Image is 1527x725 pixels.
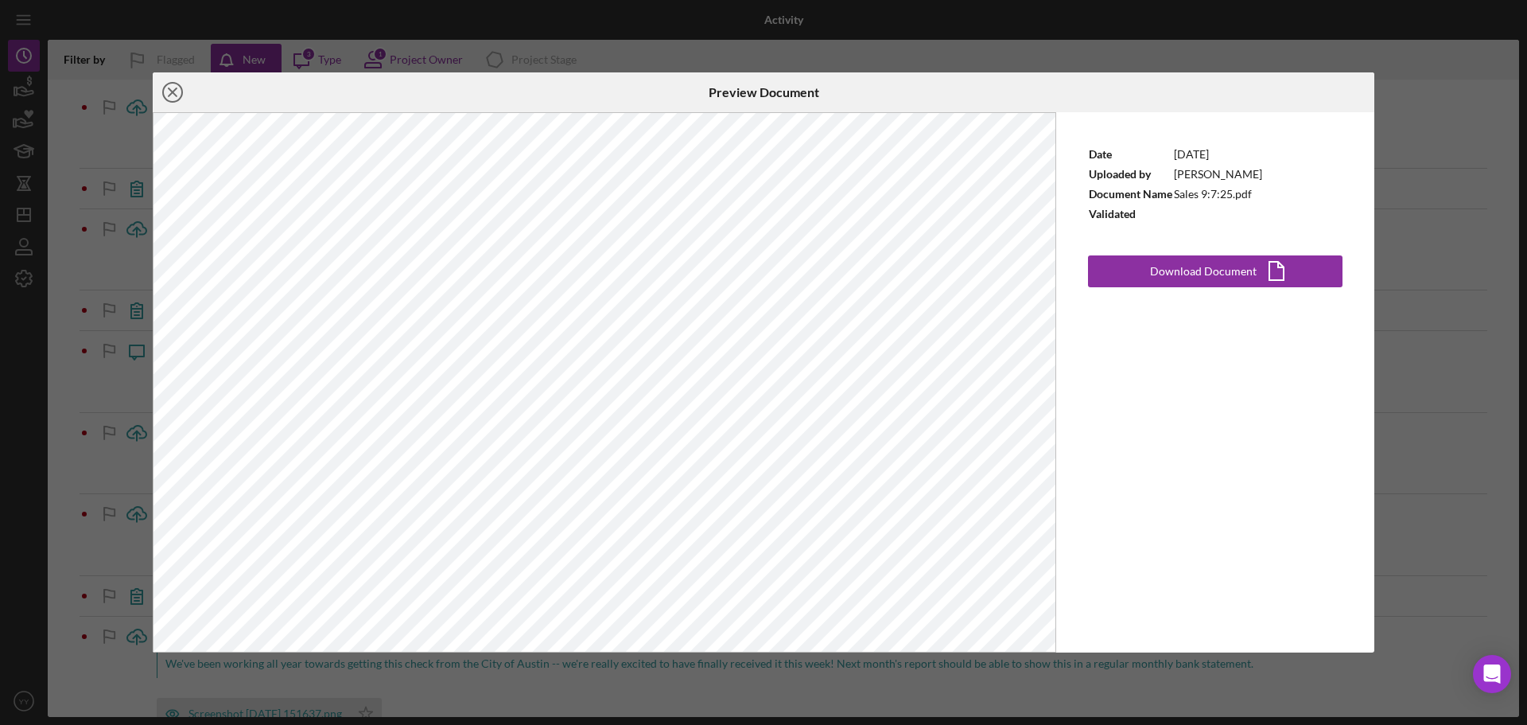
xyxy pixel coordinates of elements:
h6: Preview Document [709,85,819,99]
b: Uploaded by [1089,167,1151,181]
b: Document Name [1089,187,1172,201]
td: Sales 9:7:25.pdf [1173,184,1263,204]
b: Validated [1089,207,1136,220]
div: Open Intercom Messenger [1473,655,1511,693]
div: Download Document [1150,255,1257,287]
button: Download Document [1088,255,1342,287]
td: [PERSON_NAME] [1173,164,1263,184]
td: [DATE] [1173,144,1263,164]
b: Date [1089,147,1112,161]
